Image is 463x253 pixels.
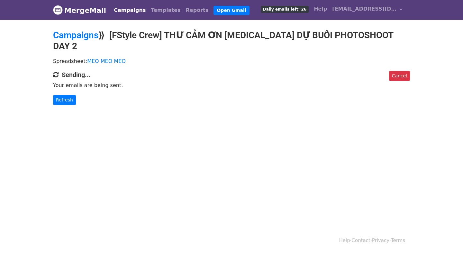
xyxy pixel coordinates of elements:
a: Help [339,238,350,243]
a: Privacy [372,238,389,243]
a: Help [311,3,330,15]
a: Campaigns [111,4,148,17]
p: Your emails are being sent. [53,82,410,89]
a: Templates [148,4,183,17]
a: Campaigns [53,30,98,40]
h4: Sending... [53,71,410,79]
a: Daily emails left: 26 [258,3,311,15]
a: Reports [183,4,211,17]
a: Contact [352,238,370,243]
a: Refresh [53,95,76,105]
a: MergeMail [53,4,106,17]
a: Cancel [389,71,410,81]
img: MergeMail logo [53,5,63,15]
span: Daily emails left: 26 [261,6,309,13]
a: MEO MEO MEO [87,58,126,64]
h2: ⟫ [FStyle Crew] THƯ CẢM ƠN [MEDICAL_DATA] DỰ BUỔI PHOTOSHOOT DAY 2 [53,30,410,51]
a: Terms [391,238,405,243]
span: [EMAIL_ADDRESS][DOMAIN_NAME] [332,5,396,13]
a: Open Gmail [213,6,249,15]
a: [EMAIL_ADDRESS][DOMAIN_NAME] [330,3,405,18]
p: Spreadsheet: [53,58,410,65]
